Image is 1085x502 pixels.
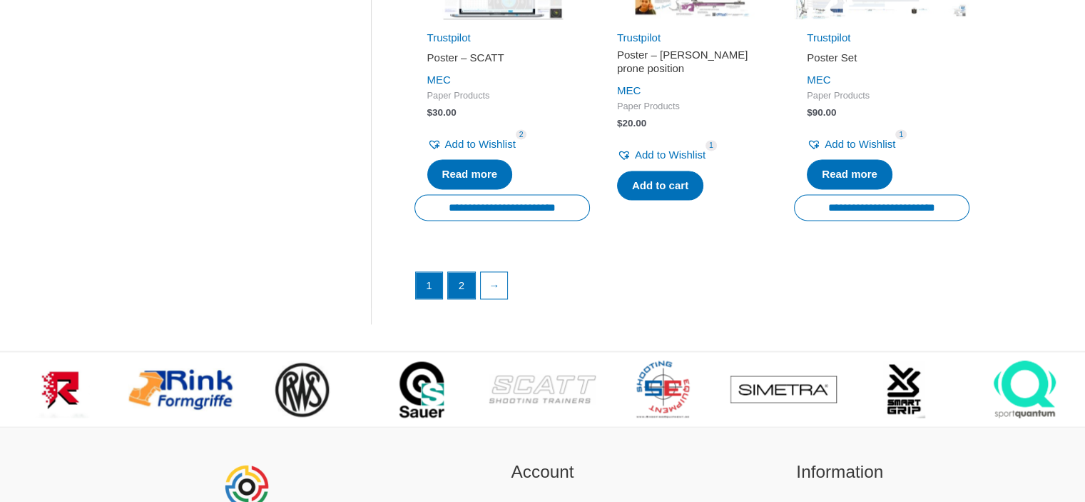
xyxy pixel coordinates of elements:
[427,74,451,86] a: MEC
[635,149,705,161] span: Add to Wishlist
[807,51,957,65] h2: Poster Set
[807,107,813,118] span: $
[416,272,443,299] span: Page 1
[617,118,623,129] span: $
[807,159,892,189] a: Read more about “Poster Set”
[825,138,895,150] span: Add to Wishlist
[427,51,577,70] a: Poster – SCATT
[427,107,433,118] span: $
[617,171,703,201] a: Add to cart: “Poster - Ivana Maksimovic prone position”
[705,140,717,151] span: 1
[807,134,895,154] a: Add to Wishlist
[427,90,577,102] span: Paper Products
[516,129,527,140] span: 2
[617,48,767,76] h2: Poster – [PERSON_NAME] prone position
[807,51,957,70] a: Poster Set
[807,107,836,118] bdi: 90.00
[412,459,673,486] h2: Account
[427,134,516,154] a: Add to Wishlist
[895,129,907,140] span: 1
[414,271,970,307] nav: Product Pagination
[427,51,577,65] h2: Poster – SCATT
[427,159,513,189] a: Read more about “Poster - SCATT”
[807,31,850,44] a: Trustpilot
[617,48,767,81] a: Poster – [PERSON_NAME] prone position
[807,90,957,102] span: Paper Products
[807,74,830,86] a: MEC
[617,31,661,44] a: Trustpilot
[617,145,705,165] a: Add to Wishlist
[709,459,971,486] h2: Information
[427,31,471,44] a: Trustpilot
[617,101,767,113] span: Paper Products
[617,118,646,129] bdi: 20.00
[427,107,457,118] bdi: 30.00
[445,138,516,150] span: Add to Wishlist
[481,272,508,299] a: →
[448,272,475,299] a: Page 2
[617,84,641,96] a: MEC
